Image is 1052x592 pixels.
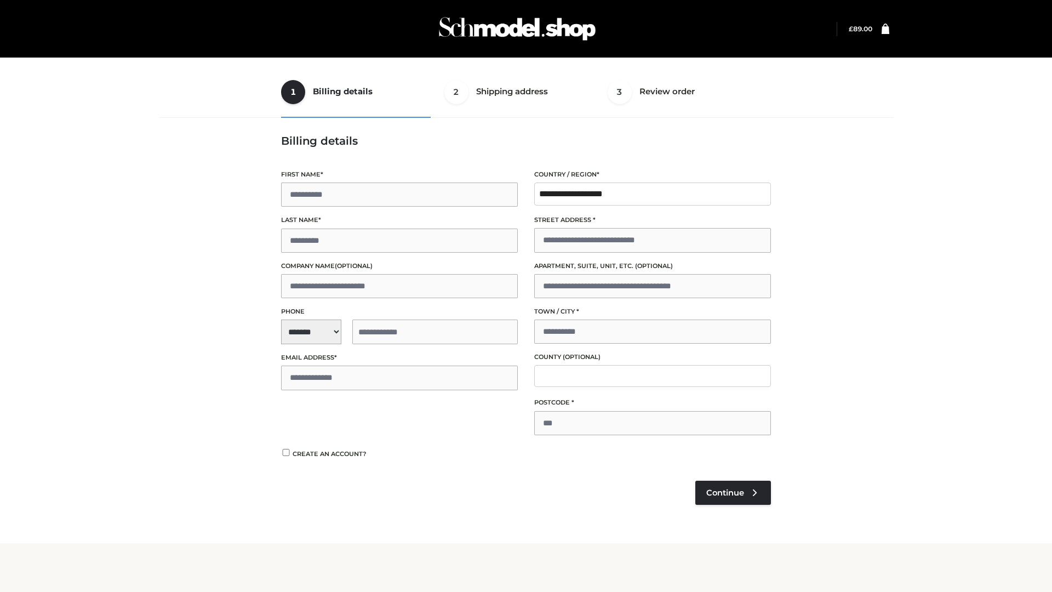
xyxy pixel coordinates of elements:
[293,450,367,458] span: Create an account?
[534,169,771,180] label: Country / Region
[695,481,771,505] a: Continue
[281,169,518,180] label: First name
[534,352,771,362] label: County
[534,306,771,317] label: Town / City
[635,262,673,270] span: (optional)
[435,7,599,50] img: Schmodel Admin 964
[534,215,771,225] label: Street address
[281,352,518,363] label: Email address
[281,134,771,147] h3: Billing details
[281,215,518,225] label: Last name
[281,306,518,317] label: Phone
[534,261,771,271] label: Apartment, suite, unit, etc.
[335,262,373,270] span: (optional)
[563,353,601,361] span: (optional)
[706,488,744,498] span: Continue
[849,25,853,33] span: £
[849,25,872,33] a: £89.00
[849,25,872,33] bdi: 89.00
[281,449,291,456] input: Create an account?
[281,261,518,271] label: Company name
[534,397,771,408] label: Postcode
